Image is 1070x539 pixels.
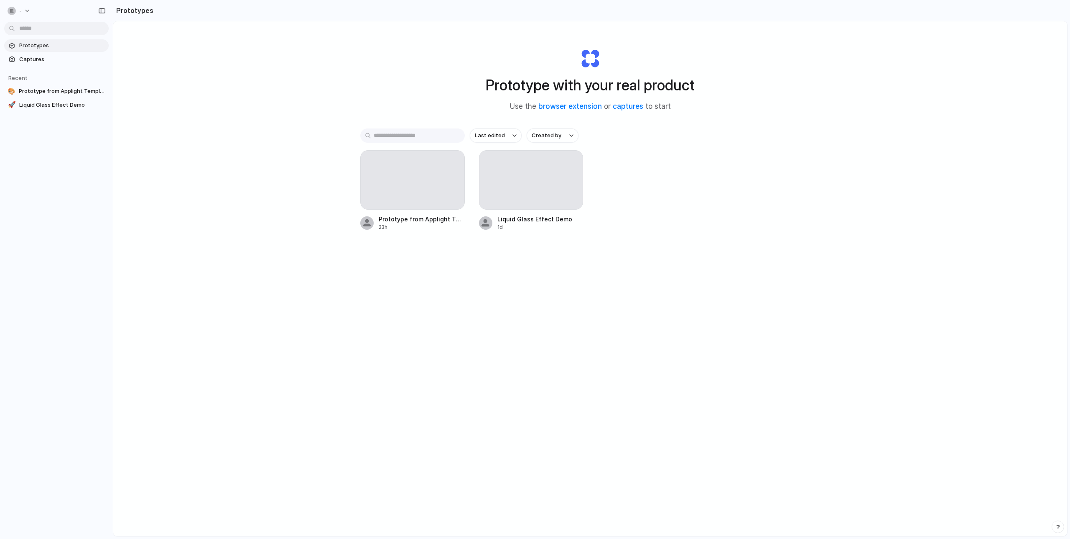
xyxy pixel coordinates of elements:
h1: Prototype with your real product [486,74,695,96]
div: 🚀 [8,101,16,109]
a: 🎨Prototype from Applight Template Demo [4,85,109,98]
span: - [19,7,22,15]
span: Use the or to start [510,101,671,112]
span: Captures [19,55,105,64]
a: captures [613,102,643,110]
span: Prototypes [19,41,105,50]
a: Liquid Glass Effect Demo1d [479,150,583,231]
button: Last edited [470,128,522,143]
button: - [4,4,35,18]
a: Captures [4,53,109,66]
span: Created by [532,131,561,140]
a: 🚀Liquid Glass Effect Demo [4,99,109,111]
button: Created by [527,128,578,143]
a: Prototype from Applight Template Demo23h [360,150,465,231]
span: Recent [8,74,28,81]
span: Last edited [475,131,505,140]
a: browser extension [538,102,602,110]
div: 🎨 [8,87,15,95]
div: 23h [379,223,465,231]
div: 1d [497,223,583,231]
h2: Prototypes [113,5,153,15]
span: Prototype from Applight Template Demo [19,87,105,95]
span: Liquid Glass Effect Demo [19,101,105,109]
a: Prototypes [4,39,109,52]
span: Liquid Glass Effect Demo [497,215,583,223]
span: Prototype from Applight Template Demo [379,215,465,223]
